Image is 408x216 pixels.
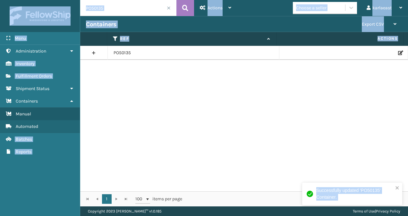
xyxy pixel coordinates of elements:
span: 100 [135,196,145,202]
button: close [395,185,400,191]
span: items per page [135,194,182,204]
span: Manual [16,111,31,117]
p: Copyright 2023 [PERSON_NAME]™ v 1.0.185 [88,206,162,216]
span: Batches [16,137,32,142]
span: Containers [16,98,38,104]
div: Successfully updated 'PO50135' Container. [316,187,393,201]
span: Menu [15,36,26,41]
div: 1 - 1 of 1 items [191,196,401,202]
span: Actions [278,33,402,44]
span: Inventory [16,61,35,66]
a: 1 [102,194,112,204]
h3: Containers [86,21,116,28]
span: Automated [16,124,38,129]
a: PO50135 [114,50,131,56]
span: Reports [16,149,31,154]
i: Edit [398,51,402,55]
span: Export CSV [362,21,384,27]
span: Administration [16,48,46,54]
span: Shipment Status [16,86,49,91]
label: Ref [120,36,264,42]
span: Fulfillment Orders [16,73,52,79]
span: Actions [208,5,223,11]
img: logo [10,6,71,26]
div: Choose a seller [296,4,327,11]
